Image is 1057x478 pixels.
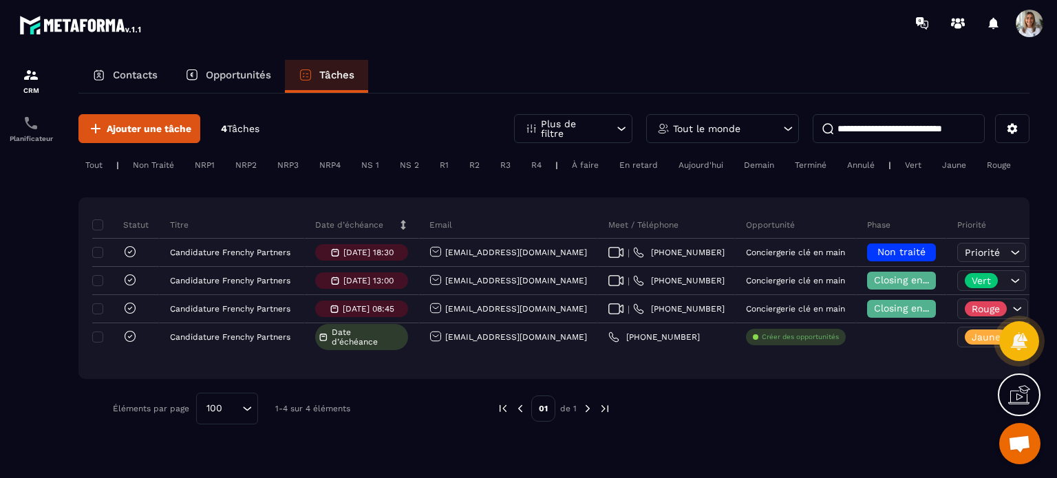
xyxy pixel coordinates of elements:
p: [DATE] 13:00 [343,276,394,285]
p: Candidature Frenchy Partners [170,332,290,342]
div: NRP4 [312,157,348,173]
span: Priorité [965,247,1000,258]
div: NS 2 [393,157,426,173]
p: [DATE] 08:45 [343,304,394,314]
span: | [628,248,630,258]
img: logo [19,12,143,37]
div: Demain [737,157,781,173]
div: R4 [524,157,548,173]
div: En retard [612,157,665,173]
p: Opportunités [206,69,271,81]
a: [PHONE_NUMBER] [608,332,700,343]
p: de 1 [560,403,577,414]
p: Conciergerie clé en main [746,304,845,314]
p: Vert [972,276,991,285]
span: Non traité [877,246,926,257]
div: Tout [78,157,109,173]
p: Date d’échéance [315,219,383,230]
a: [PHONE_NUMBER] [633,275,725,286]
div: Terminé [788,157,833,173]
p: 1-4 sur 4 éléments [275,404,350,413]
a: [PHONE_NUMBER] [633,247,725,258]
p: 4 [221,122,259,135]
input: Search for option [227,401,239,416]
img: formation [23,67,39,83]
div: R1 [433,157,456,173]
p: Meet / Téléphone [608,219,679,230]
p: Créer des opportunités [762,332,839,342]
p: Tout le monde [673,124,740,133]
p: | [116,160,119,170]
img: scheduler [23,115,39,131]
button: Ajouter une tâche [78,114,200,143]
div: R2 [462,157,487,173]
span: Closing en cours [874,274,952,285]
a: formationformationCRM [3,56,58,105]
div: Non Traité [126,157,181,173]
p: CRM [3,87,58,94]
span: | [628,276,630,286]
img: prev [497,402,509,415]
span: Date d’échéance [332,327,405,347]
p: Tâches [319,69,354,81]
p: Candidature Frenchy Partners [170,304,290,314]
div: R3 [493,157,517,173]
p: [DATE] 18:30 [343,248,394,257]
span: | [628,304,630,314]
div: NS 1 [354,157,386,173]
div: Jaune [935,157,973,173]
p: Planificateur [3,135,58,142]
img: prev [514,402,526,415]
p: Statut [96,219,149,230]
div: NRP2 [228,157,264,173]
div: Search for option [196,393,258,424]
p: Candidature Frenchy Partners [170,276,290,285]
div: NRP3 [270,157,306,173]
span: Ajouter une tâche [107,122,191,135]
p: Opportunité [746,219,795,230]
p: Plus de filtre [541,119,601,138]
span: Closing en cours [874,303,952,314]
div: Ouvrir le chat [999,423,1040,464]
div: NRP1 [188,157,222,173]
div: Annulé [840,157,882,173]
p: Contacts [113,69,158,81]
p: Conciergerie clé en main [746,276,845,285]
div: Rouge [980,157,1018,173]
a: schedulerschedulerPlanificateur [3,105,58,153]
a: Tâches [285,60,368,93]
p: | [888,160,891,170]
div: Vert [898,157,928,173]
div: À faire [565,157,606,173]
a: Contacts [78,60,171,93]
p: 01 [531,395,555,422]
img: next [581,402,594,415]
div: Aujourd'hui [672,157,730,173]
p: Candidature Frenchy Partners [170,248,290,257]
p: Phase [867,219,890,230]
p: Priorité [957,219,986,230]
a: [PHONE_NUMBER] [633,303,725,314]
p: Rouge [972,304,1000,314]
a: Opportunités [171,60,285,93]
img: next [599,402,611,415]
p: Conciergerie clé en main [746,248,845,257]
p: Jaune [972,332,1001,342]
p: | [555,160,558,170]
span: Tâches [227,123,259,134]
span: 100 [202,401,227,416]
p: Email [429,219,452,230]
p: Éléments par page [113,404,189,413]
p: Titre [170,219,189,230]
